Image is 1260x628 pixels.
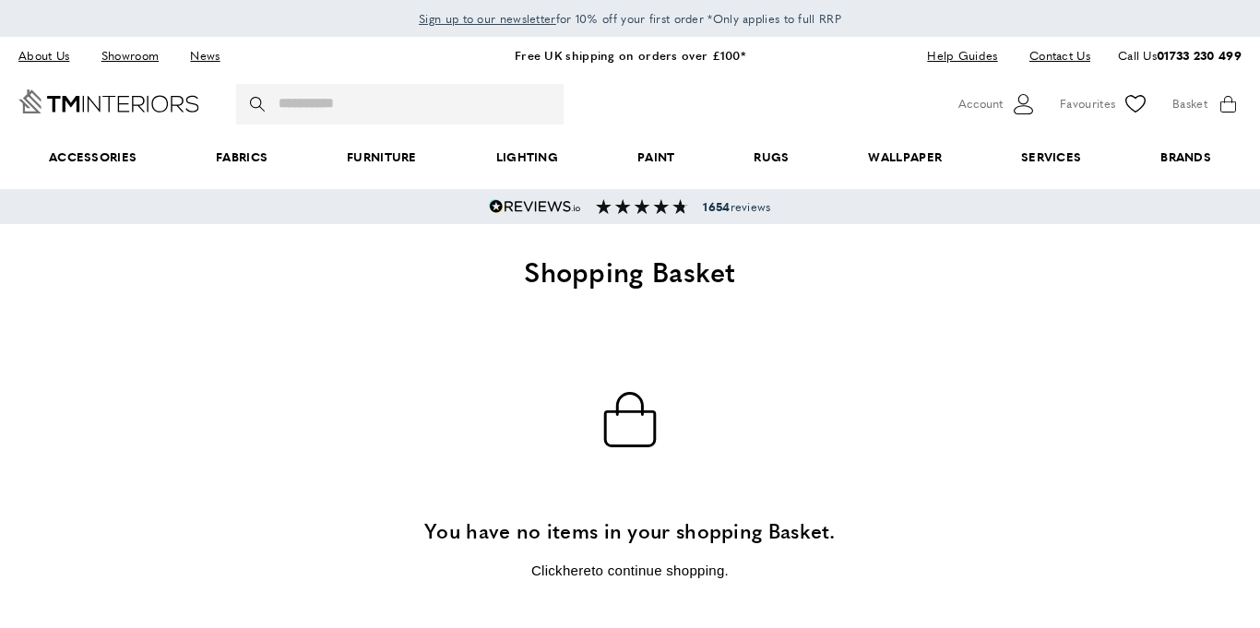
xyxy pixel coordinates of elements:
span: Sign up to our newsletter [419,10,556,27]
button: Search [250,84,268,124]
strong: 1654 [703,198,730,215]
a: Wallpaper [828,129,981,185]
p: Call Us [1118,46,1242,65]
span: reviews [703,199,770,214]
a: Sign up to our newsletter [419,9,556,28]
span: Favourites [1060,94,1115,113]
span: Account [958,94,1003,113]
a: here [563,563,591,578]
span: Accessories [9,129,176,185]
a: Furniture [307,129,457,185]
a: About Us [18,43,83,68]
img: Reviews.io 5 stars [489,199,581,214]
a: Contact Us [1016,43,1090,68]
a: Showroom [88,43,172,68]
img: Reviews section [596,199,688,214]
span: for 10% off your first order *Only applies to full RRP [419,10,841,27]
a: 01733 230 499 [1157,46,1242,64]
h3: You have no items in your shopping Basket. [261,516,999,545]
a: Fabrics [176,129,307,185]
a: Paint [598,129,714,185]
a: Lighting [457,129,598,185]
a: Brands [1121,129,1251,185]
button: Customer Account [958,90,1037,118]
a: Services [981,129,1121,185]
a: Help Guides [913,43,1011,68]
a: Favourites [1060,90,1149,118]
span: Shopping Basket [524,251,736,290]
a: News [176,43,233,68]
p: Click to continue shopping. [261,560,999,582]
a: Rugs [714,129,828,185]
a: Go to Home page [18,89,199,113]
a: Free UK shipping on orders over £100* [515,46,745,64]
